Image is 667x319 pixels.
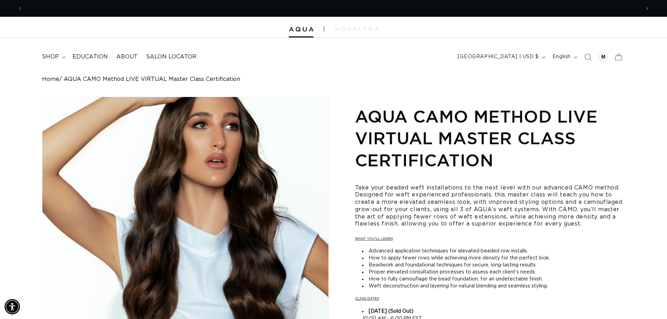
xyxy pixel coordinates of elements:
h1: AQUA CAMO Method LIVE VIRTUAL Master Class Certification [355,105,625,171]
a: Salon Locator [142,49,201,65]
li: How to apply fewer rows while achieving more density for the perfect look. [362,255,625,262]
span: [GEOGRAPHIC_DATA] | USD $ [458,53,539,61]
a: Home [42,76,59,83]
h4: Take your beaded weft installations to the next level with our advanced CAMO method. Designed for... [355,184,625,228]
span: Education [72,53,108,61]
div: Accessibility Menu [5,299,20,314]
li: Advanced application techniques for elevated beaded row installs. [362,248,625,255]
li: How to fully camouflage the bead foundation, for an undetectable finish. [362,276,625,283]
span: shop [42,53,59,61]
span: About [116,53,138,61]
nav: breadcrumbs [42,76,625,83]
a: Education [68,49,112,65]
img: aqualyna.com [335,27,378,31]
a: About [112,49,142,65]
summary: shop [38,49,68,65]
li: Beadwork and foundational techniques for secure, long-lasting results. [362,262,625,269]
span: English [553,53,571,61]
button: Previous announcement [12,2,28,15]
span: Salon Locator [146,53,196,61]
span: AQUA CAMO Method LIVE VIRTUAL Master Class Certification [64,76,240,83]
img: Aqua Hair Extensions [289,27,313,32]
strong: [DATE] (Sold Out) [369,309,414,314]
summary: Search [580,49,596,65]
li: Proper elevated consultation processes to assess each client’s needs. [362,269,625,276]
strong: CLASS DATES [355,297,379,300]
button: English [548,50,580,64]
li: Weft deconstruction and layering for natural blending and seamless styling. [362,283,625,290]
button: [GEOGRAPHIC_DATA] | USD $ [453,50,548,64]
iframe: Chat Widget [632,285,667,319]
button: Next announcement [639,2,655,15]
strong: WHAT YOU’LL LEARN [355,237,393,241]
